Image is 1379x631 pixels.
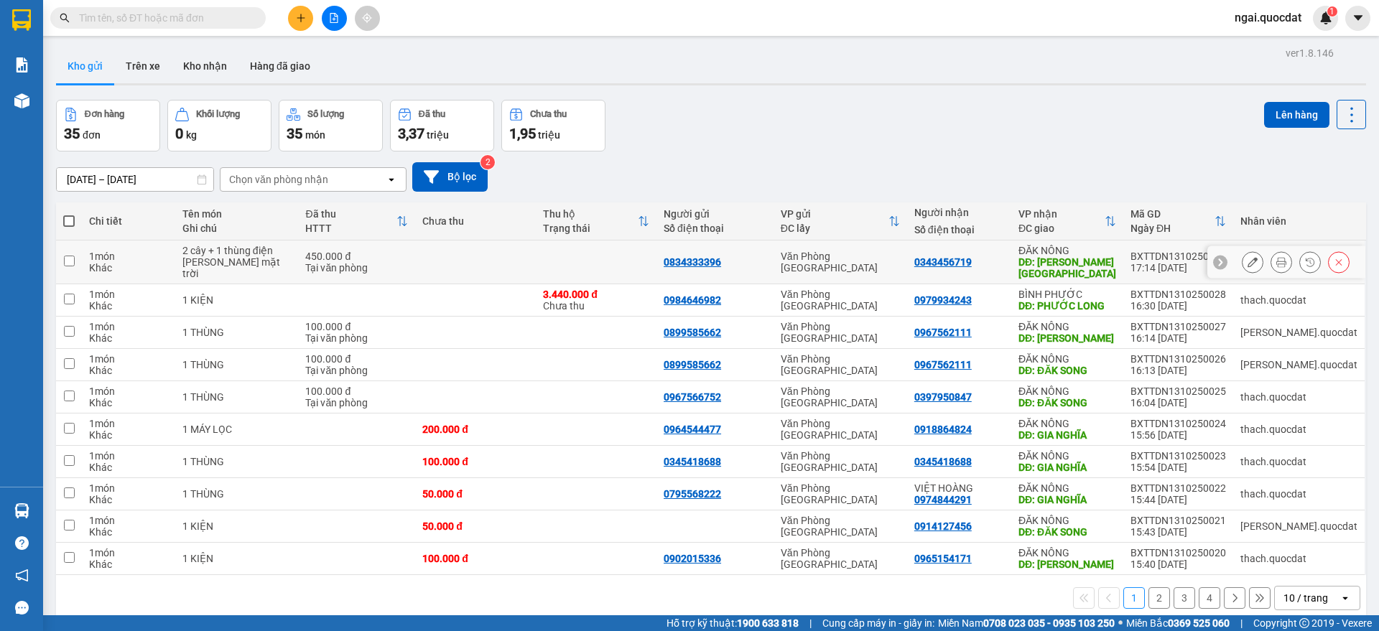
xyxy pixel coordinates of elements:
div: thach.quocdat [1240,553,1357,564]
span: copyright [1299,618,1309,628]
div: DĐ: GIA NGHĨA [1018,494,1116,505]
div: DĐ: ĐĂK SONG [1018,526,1116,538]
div: 15:44 [DATE] [1130,494,1226,505]
strong: 0708 023 035 - 0935 103 250 [983,617,1115,629]
div: Tại văn phòng [305,262,408,274]
div: BXTTDN1310250023 [1130,450,1226,462]
div: ĐC lấy [781,223,888,234]
div: 15:56 [DATE] [1130,429,1226,441]
div: Ghi chú [182,223,292,234]
div: Văn Phòng [GEOGRAPHIC_DATA] [781,289,900,312]
div: DĐ: PHƯỚC LONG [1018,300,1116,312]
div: BXTTDN1310250026 [1130,353,1226,365]
span: plus [296,13,306,23]
button: Hàng đã giao [238,49,322,83]
div: 1 món [89,353,168,365]
div: 17:14 [DATE] [1130,262,1226,274]
div: 0345418688 [914,456,972,467]
div: 1 món [89,289,168,300]
div: Tại văn phòng [305,365,408,376]
div: 10 / trang [1283,591,1328,605]
div: Khác [89,300,168,312]
div: 16:14 [DATE] [1130,332,1226,344]
div: Khác [89,494,168,505]
div: BXTTDN1310250024 [1130,418,1226,429]
svg: open [1339,592,1351,604]
div: 0967566752 [664,391,721,403]
div: thach.quocdat [1240,294,1357,306]
button: Đơn hàng35đơn [56,100,160,151]
div: Ngày ĐH [1130,223,1215,234]
span: 35 [287,125,302,142]
div: ĐĂK NÔNG [1018,418,1116,429]
div: Chi tiết [89,215,168,227]
div: Tên món [182,208,292,220]
div: 0899585662 [664,359,721,370]
span: 0 [175,125,183,142]
div: 1 món [89,482,168,494]
div: ĐĂK NÔNG [1018,245,1116,256]
th: Toggle SortBy [774,202,907,240]
div: Khác [89,558,168,570]
div: Chọn văn phòng nhận [229,172,328,187]
div: 1 món [89,385,168,397]
div: Số lượng [307,109,344,119]
span: message [15,601,29,614]
div: thach.quocdat [1240,488,1357,500]
div: Thu hộ [543,208,638,220]
div: simon.quocdat [1240,359,1357,370]
div: Khác [89,526,168,538]
div: DĐ: ĐĂK SONG [1018,397,1116,408]
div: Khác [89,262,168,274]
div: 450.000 đ [305,251,408,262]
div: Văn Phòng [GEOGRAPHIC_DATA] [781,515,900,538]
div: 0343456719 [914,256,972,268]
div: 1 THÙNG [182,391,292,403]
div: 0967562111 [914,359,972,370]
span: kg [186,129,197,141]
div: 15:54 [DATE] [1130,462,1226,473]
div: 0918864824 [914,424,972,435]
div: Văn Phòng [GEOGRAPHIC_DATA] [781,385,900,408]
div: Khác [89,429,168,441]
div: Khối lượng [196,109,240,119]
div: thach.quocdat [1240,456,1357,467]
div: thach.quocdat [1240,424,1357,435]
span: | [809,615,812,631]
div: VP nhận [1018,208,1105,220]
div: 0834333396 [664,256,721,268]
div: ĐĂK NÔNG [1018,547,1116,558]
span: aim [362,13,372,23]
div: 1 món [89,547,168,558]
button: Kho gửi [56,49,114,83]
div: 0902015336 [664,553,721,564]
div: DĐ: QUẢNG SƠN [1018,256,1116,279]
div: 1 món [89,321,168,332]
div: 1 THÙNG [182,488,292,500]
span: triệu [538,129,560,141]
span: triệu [427,129,449,141]
div: Đã thu [419,109,445,119]
div: Văn Phòng [GEOGRAPHIC_DATA] [781,353,900,376]
div: Chưa thu [422,215,529,227]
div: 2 cây + 1 thùng điện năng lượng mặt trời [182,245,292,279]
span: notification [15,569,29,582]
span: ngai.quocdat [1223,9,1313,27]
div: BXTTDN1310250027 [1130,321,1226,332]
button: Khối lượng0kg [167,100,271,151]
div: 0965154171 [914,553,972,564]
div: 0967562111 [914,327,972,338]
div: 100.000 đ [305,321,408,332]
div: ĐĂK NÔNG [1018,385,1116,397]
div: Văn Phòng [GEOGRAPHIC_DATA] [781,251,900,274]
div: 0914127456 [914,520,972,532]
div: Đơn hàng [85,109,124,119]
div: 16:30 [DATE] [1130,300,1226,312]
th: Toggle SortBy [1123,202,1233,240]
img: logo-vxr [12,9,31,31]
button: 4 [1199,587,1220,609]
div: DĐ: KIẾN ĐỨC [1018,558,1116,570]
div: 0974844291 [914,494,972,505]
strong: 1900 633 818 [737,617,799,629]
div: 0795568222 [664,488,721,500]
